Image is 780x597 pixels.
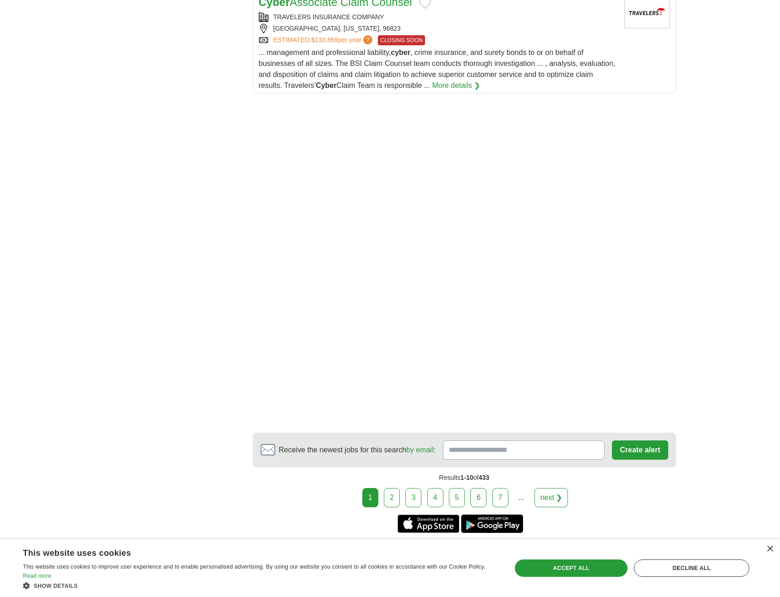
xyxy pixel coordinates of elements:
[492,488,508,507] a: 7
[460,474,473,481] span: 1-10
[23,573,51,579] a: Read more, opens a new window
[470,488,486,507] a: 6
[362,488,378,507] div: 1
[279,445,436,456] span: Receive the newest jobs for this search :
[253,101,676,425] iframe: Ads by Google
[432,80,480,91] a: More details ❯
[461,515,523,533] a: Get the Android app
[23,545,474,559] div: This website uses cookies
[384,488,400,507] a: 2
[427,488,443,507] a: 4
[766,546,773,553] div: Close
[515,559,627,577] div: Accept all
[34,583,78,589] span: Show details
[535,488,568,507] a: next ❯
[316,81,336,89] strong: Cyber
[311,36,338,43] span: $133,869
[398,515,459,533] a: Get the iPhone app
[273,35,375,45] a: ESTIMATED:$133,869per year?
[253,467,676,488] div: Results of
[23,581,497,590] div: Show details
[378,35,425,45] span: CLOSING SOON
[23,564,485,570] span: This website uses cookies to improve user experience and to enable personalised advertising. By u...
[273,13,384,21] a: TRAVELERS INSURANCE COMPANY
[259,24,617,33] div: [GEOGRAPHIC_DATA], [US_STATE], 96823
[512,488,530,507] div: ...
[406,446,434,454] a: by email
[634,559,749,577] div: Decline all
[449,488,465,507] a: 5
[479,474,489,481] span: 433
[391,49,410,56] strong: cyber
[405,488,421,507] a: 3
[259,49,616,89] span: ... management and professional liability, , crime insurance, and surety bonds to or on behalf of...
[612,440,668,460] button: Create alert
[363,35,372,44] span: ?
